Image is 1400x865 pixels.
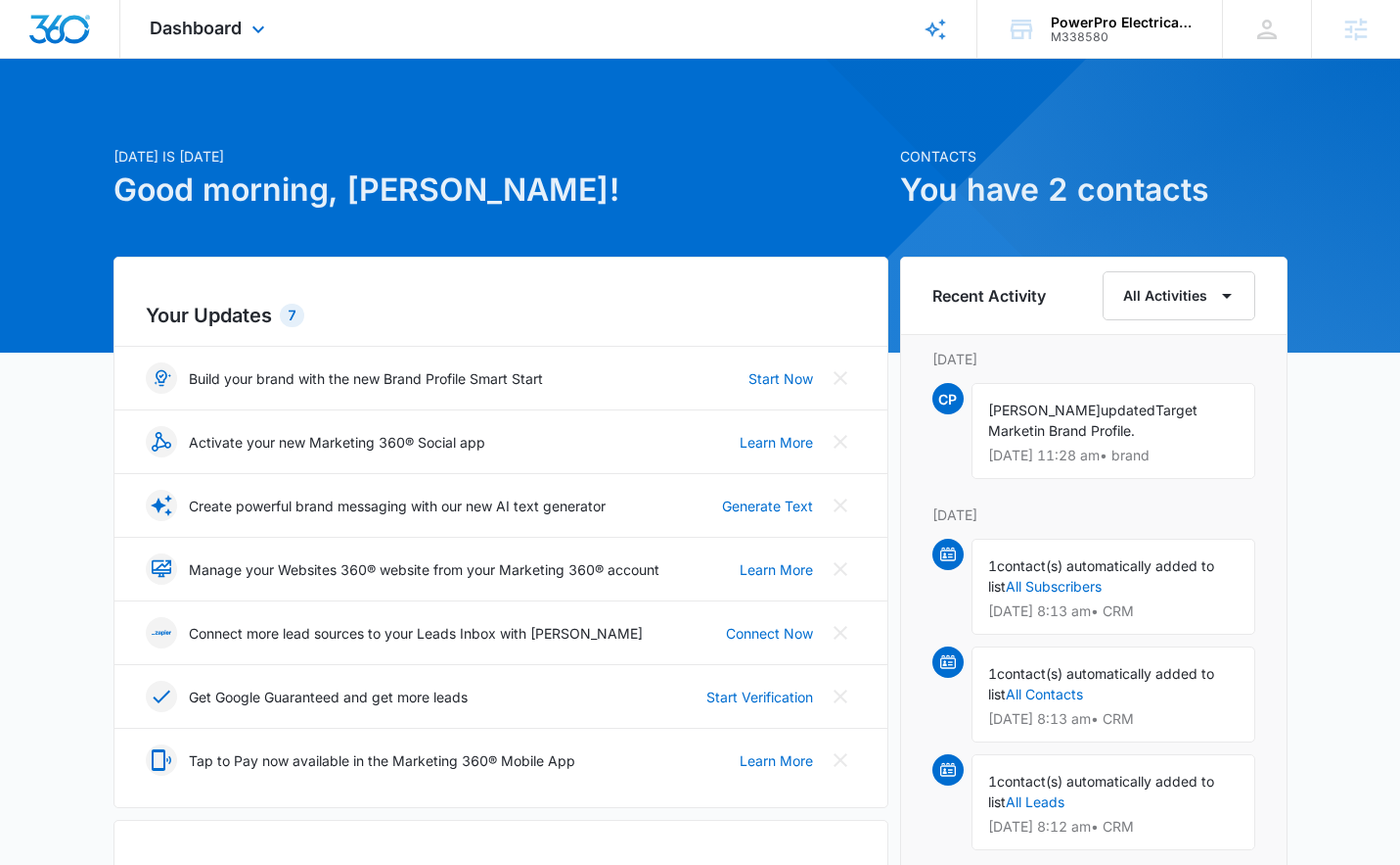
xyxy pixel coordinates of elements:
[825,362,856,394] button: Close
[740,559,813,580] a: Learn More
[726,623,813,644] a: Connect Now
[1006,578,1102,595] a: All Subscribers
[988,712,1239,726] p: [DATE] 8:13 am • CRM
[113,146,888,167] p: [DATE] is [DATE]
[988,773,997,790] span: 1
[988,557,997,574] span: 1
[1103,271,1255,320] button: All Activities
[900,167,1287,214] h1: You have 2 contacts
[280,304,304,327] div: 7
[189,432,485,453] p: Activate your new Marketing 360® Social app
[1051,15,1194,30] div: account name
[988,604,1239,618] p: [DATE] 8:13 am • CRM
[748,368,813,389] a: Start Now
[189,368,543,389] p: Build your brand with the new Brand Profile Smart Start
[1101,402,1155,418] span: updated
[74,116,175,128] div: Domain Overview
[51,51,215,67] div: Domain: [DOMAIN_NAME]
[825,553,856,585] button: Close
[932,505,1255,525] p: [DATE]
[988,449,1239,462] p: [DATE] 11:28 am • brand
[55,31,96,47] div: v 4.0.25
[988,773,1214,810] span: contact(s) automatically added to list
[189,496,606,516] p: Create powerful brand messaging with our new AI text generator
[825,617,856,649] button: Close
[195,114,210,129] img: tab_keywords_by_traffic_grey.svg
[932,284,1046,308] h6: Recent Activity
[1006,793,1064,810] a: All Leads
[1006,686,1083,702] a: All Contacts
[932,349,1255,369] p: [DATE]
[1034,422,1135,439] span: in Brand Profile.
[988,402,1101,418] span: [PERSON_NAME]
[1051,30,1194,44] div: account id
[988,557,1214,595] span: contact(s) automatically added to list
[53,114,68,129] img: tab_domain_overview_orange.svg
[988,665,997,682] span: 1
[825,681,856,712] button: Close
[825,745,856,776] button: Close
[31,31,47,47] img: logo_orange.svg
[825,426,856,457] button: Close
[706,687,813,707] a: Start Verification
[722,496,813,516] a: Generate Text
[825,490,856,521] button: Close
[189,623,643,644] p: Connect more lead sources to your Leads Inbox with [PERSON_NAME]
[189,687,468,707] p: Get Google Guaranteed and get more leads
[146,301,856,330] h2: Your Updates
[900,146,1287,167] p: Contacts
[988,820,1239,834] p: [DATE] 8:12 am • CRM
[740,750,813,771] a: Learn More
[988,665,1214,702] span: contact(s) automatically added to list
[189,559,659,580] p: Manage your Websites 360® website from your Marketing 360® account
[740,432,813,453] a: Learn More
[189,750,575,771] p: Tap to Pay now available in the Marketing 360® Mobile App
[150,18,242,38] span: Dashboard
[932,383,964,414] span: CP
[113,167,888,214] h1: Good morning, [PERSON_NAME]!
[216,116,330,128] div: Keywords by Traffic
[31,51,47,67] img: website_grey.svg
